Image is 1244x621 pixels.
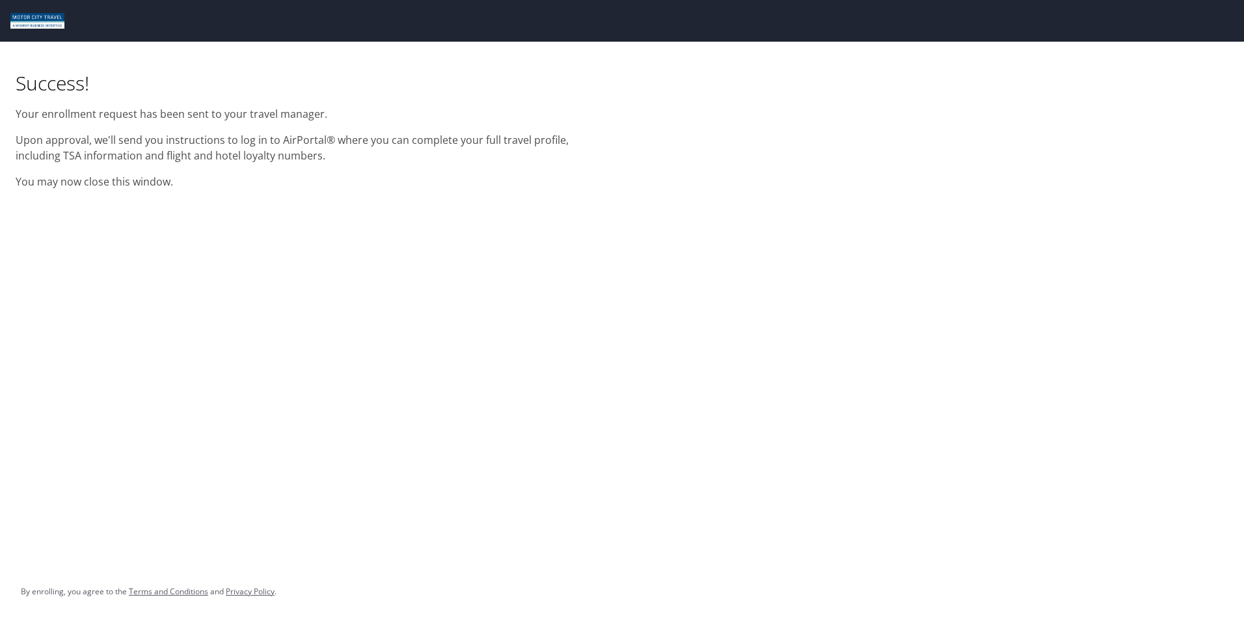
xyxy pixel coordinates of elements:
[16,132,606,163] p: Upon approval, we'll send you instructions to log in to AirPortal® where you can complete your fu...
[226,586,275,597] a: Privacy Policy
[16,70,606,96] h1: Success!
[21,575,277,608] div: By enrolling, you agree to the and .
[129,586,208,597] a: Terms and Conditions
[10,13,64,29] img: Motor City logo
[16,174,606,189] p: You may now close this window.
[16,106,606,122] p: Your enrollment request has been sent to your travel manager.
